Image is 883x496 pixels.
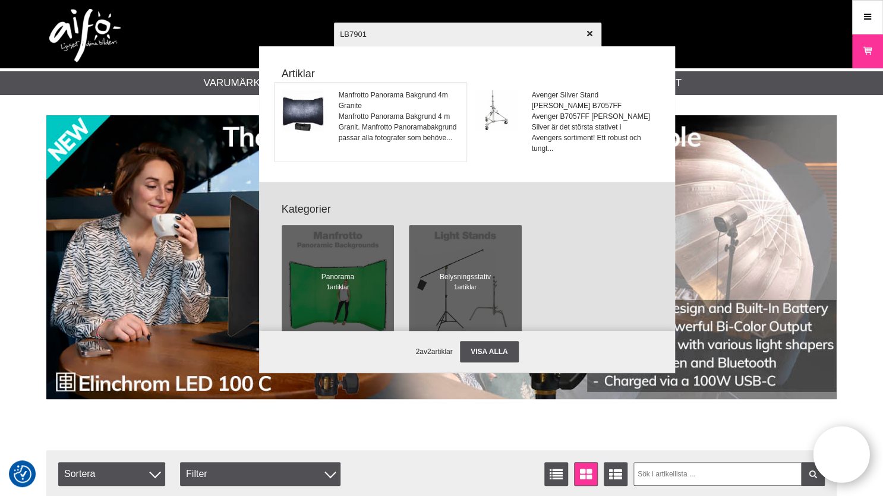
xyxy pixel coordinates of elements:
span: av [420,347,427,356]
img: lalb7901-panoramic-001.jpg [282,90,324,131]
span: Manfrotto Panorama Bakgrund 4m Granite [339,90,459,111]
span: artiklar [330,283,349,290]
span: artiklar [431,347,453,356]
span: 2 [415,347,420,356]
img: logo.png [49,9,121,62]
span: Panorama [321,271,354,282]
span: 1 [321,282,354,292]
a: Avenger Silver Stand [PERSON_NAME] B7057FFAvenger B7057FF [PERSON_NAME] Silver är det största sta... [468,83,660,162]
strong: Artiklar [274,66,660,82]
img: Revisit consent button [14,465,31,483]
a: Varumärken [204,75,275,91]
span: Avenger B7057FF [PERSON_NAME] Silver är det största stativet i Avengers sortiment! Ett robust och... [532,111,652,154]
span: Belysningsstativ [440,271,491,282]
span: Manfrotto Panorama Bakgrund 4 m Granit. Manfrotto Panoramabakgrund passar alla fotografer som beh... [339,111,459,143]
a: Manfrotto Panorama Bakgrund 4m GraniteManfrotto Panorama Bakgrund 4 m Granit. Manfrotto Panoramab... [275,83,466,162]
button: Samtyckesinställningar [14,463,31,485]
a: Visa alla [460,341,518,362]
input: Sök produkter ... [334,13,601,55]
img: ma-b7057ff-001.jpg [475,90,517,131]
span: 1 [440,282,491,292]
span: artiklar [458,283,477,290]
strong: Kategorier [274,201,660,217]
span: Avenger Silver Stand [PERSON_NAME] B7057FF [532,90,652,111]
span: 2 [427,347,431,356]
